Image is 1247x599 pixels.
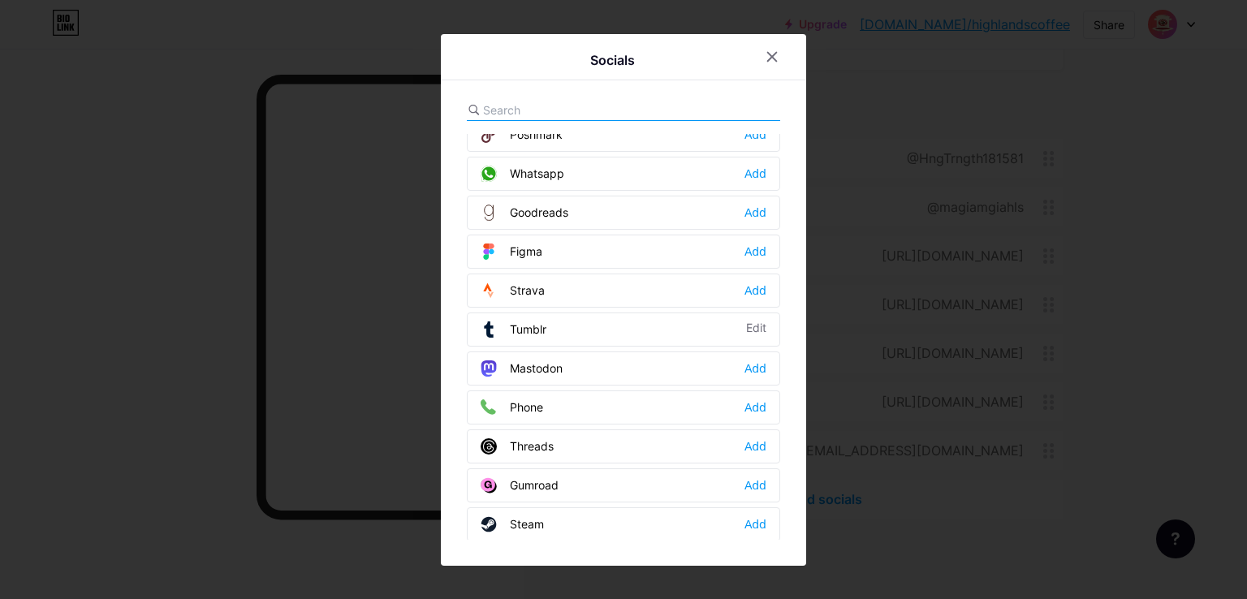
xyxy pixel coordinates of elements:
div: Gumroad [481,477,559,493]
div: Add [744,360,766,377]
div: Mastodon [481,360,563,377]
input: Search [483,101,662,119]
div: Add [744,477,766,493]
div: Phone [481,399,543,416]
div: Add [744,205,766,221]
div: Add [744,166,766,182]
div: Tumblr [481,321,546,338]
div: Add [744,127,766,143]
div: Whatsapp [481,166,564,182]
div: Add [744,399,766,416]
div: Strava [481,282,545,299]
div: Poshmark [481,127,563,143]
div: Figma [481,243,542,260]
div: Add [744,516,766,532]
div: Add [744,282,766,299]
div: Steam [481,516,544,532]
div: Socials [590,50,635,70]
div: Add [744,438,766,455]
div: Threads [481,438,554,455]
div: Add [744,243,766,260]
div: Edit [746,321,766,338]
div: Goodreads [481,205,568,221]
